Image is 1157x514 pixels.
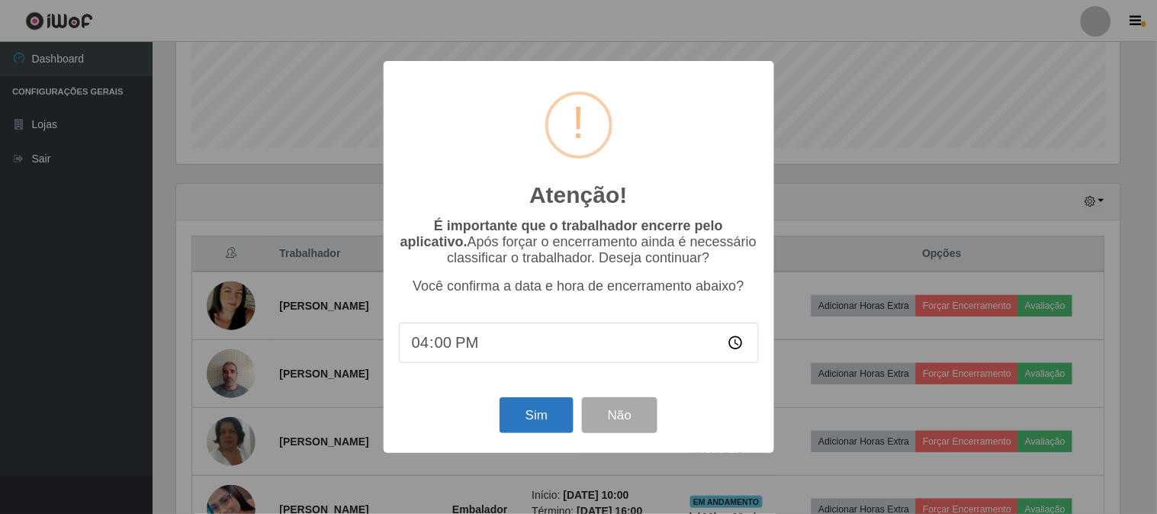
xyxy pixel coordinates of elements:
h2: Atenção! [529,182,627,209]
p: Após forçar o encerramento ainda é necessário classificar o trabalhador. Deseja continuar? [399,218,759,266]
button: Sim [500,397,574,433]
b: É importante que o trabalhador encerre pelo aplicativo. [400,218,723,249]
p: Você confirma a data e hora de encerramento abaixo? [399,278,759,294]
button: Não [582,397,657,433]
